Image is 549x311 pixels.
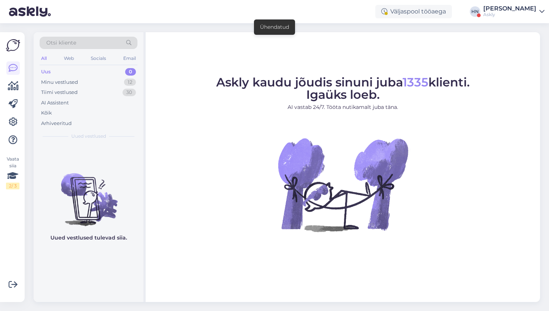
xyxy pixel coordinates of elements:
div: Väljaspool tööaega [375,5,452,18]
div: Arhiveeritud [41,120,72,127]
p: AI vastab 24/7. Tööta nutikamalt juba täna. [216,103,470,111]
div: 30 [122,89,136,96]
div: HN [470,6,480,17]
span: Uued vestlused [71,133,106,140]
span: Askly kaudu jõudis sinuni juba klienti. Igaüks loeb. [216,75,470,102]
div: Web [62,54,75,63]
span: 1335 [403,75,428,89]
a: [PERSON_NAME]Askly [483,6,545,18]
div: Askly [483,12,536,18]
div: Email [122,54,137,63]
span: Otsi kliente [46,39,76,47]
div: Uus [41,68,51,76]
div: 2 / 3 [6,183,19,189]
div: All [40,54,48,63]
p: Uued vestlused tulevad siia. [50,234,127,242]
div: Ühendatud [260,23,289,31]
img: No Chat active [276,117,410,252]
div: AI Assistent [41,99,69,107]
img: No chats [34,160,143,227]
div: 12 [124,79,136,86]
div: Minu vestlused [41,79,78,86]
div: Socials [89,54,108,63]
div: Tiimi vestlused [41,89,78,96]
div: [PERSON_NAME] [483,6,536,12]
div: 0 [125,68,136,76]
img: Askly Logo [6,38,20,52]
div: Kõik [41,109,52,117]
div: Vaata siia [6,156,19,189]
